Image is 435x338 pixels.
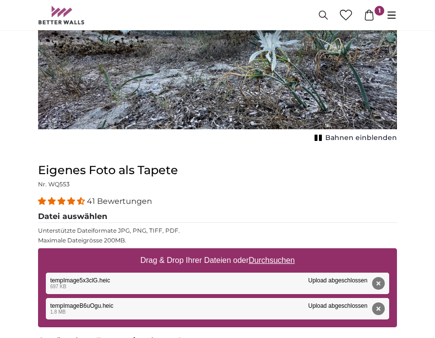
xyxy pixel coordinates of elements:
label: Drag & Drop Ihrer Dateien oder [137,251,299,270]
span: 1 [375,6,384,16]
legend: Datei auswählen [38,211,397,223]
u: Durchsuchen [249,256,295,264]
span: 41 Bewertungen [87,197,152,206]
span: 4.39 stars [38,197,87,206]
span: Nr. WQ553 [38,180,70,188]
span: Bahnen einblenden [325,133,397,143]
p: Maximale Dateigrösse 200MB. [38,237,397,244]
img: Betterwalls [38,6,85,24]
button: Bahnen einblenden [312,131,397,145]
p: Unterstützte Dateiformate JPG, PNG, TIFF, PDF. [38,227,397,235]
h1: Eigenes Foto als Tapete [38,162,397,178]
